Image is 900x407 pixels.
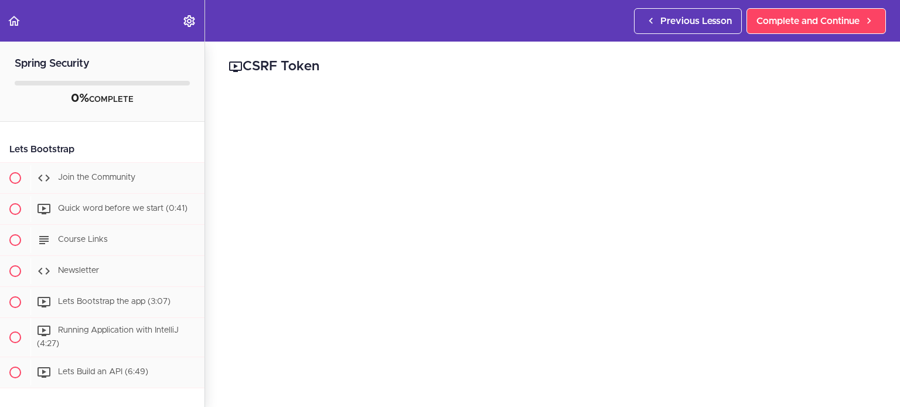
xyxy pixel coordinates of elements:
span: Complete and Continue [756,14,860,28]
a: Complete and Continue [746,8,886,34]
h2: CSRF Token [229,57,877,77]
span: Quick word before we start (0:41) [58,204,187,213]
span: Course Links [58,235,108,244]
span: Join the Community [58,173,135,182]
span: Lets Build an API (6:49) [58,368,148,376]
span: Running Application with IntelliJ (4:27) [37,326,179,348]
a: Previous Lesson [634,8,742,34]
svg: Back to course curriculum [7,14,21,28]
span: Lets Bootstrap the app (3:07) [58,297,171,306]
div: COMPLETE [15,91,190,107]
span: Previous Lesson [660,14,732,28]
span: 0% [71,93,89,104]
svg: Settings Menu [182,14,196,28]
span: Newsletter [58,266,99,275]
